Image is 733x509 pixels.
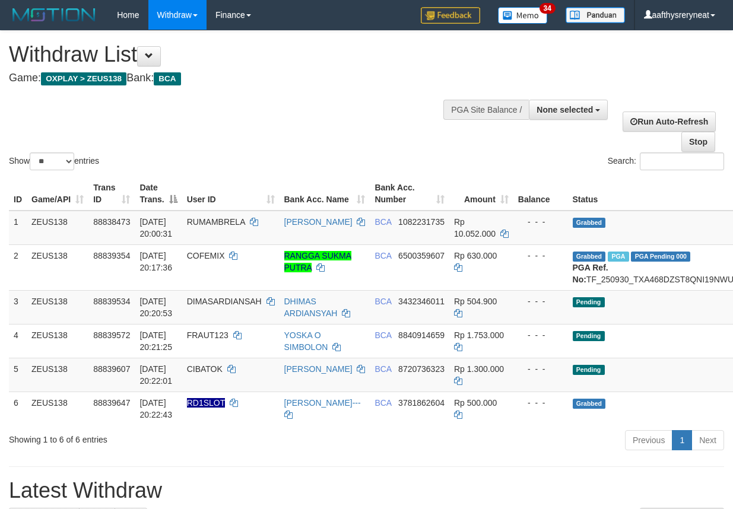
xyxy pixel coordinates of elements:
span: Grabbed [573,399,606,409]
span: [DATE] 20:17:36 [139,251,172,272]
td: ZEUS138 [27,211,88,245]
span: 88839607 [93,364,130,374]
label: Show entries [9,152,99,170]
span: [DATE] 20:22:01 [139,364,172,386]
div: - - - [518,216,563,228]
button: None selected [529,100,608,120]
label: Search: [608,152,724,170]
h1: Latest Withdraw [9,479,724,502]
th: User ID: activate to sort column ascending [182,177,280,211]
span: Copy 1082231735 to clipboard [398,217,445,227]
th: Date Trans.: activate to sort column descending [135,177,182,211]
span: BCA [375,251,391,260]
span: FRAUT123 [187,330,229,340]
span: Rp 630.000 [454,251,497,260]
a: [PERSON_NAME]--- [284,398,361,408]
td: 6 [9,392,27,425]
th: Bank Acc. Name: activate to sort column ascending [280,177,370,211]
td: 4 [9,324,27,358]
span: 88838473 [93,217,130,227]
a: Run Auto-Refresh [623,112,716,132]
span: BCA [375,297,391,306]
span: Rp 10.052.000 [454,217,496,238]
div: - - - [518,295,563,307]
a: RANGGA SUKMA PUTRA [284,251,352,272]
td: 2 [9,244,27,290]
span: Copy 3781862604 to clipboard [398,398,445,408]
span: [DATE] 20:21:25 [139,330,172,352]
th: Trans ID: activate to sort column ascending [88,177,135,211]
span: BCA [154,72,180,85]
span: Grabbed [573,252,606,262]
span: BCA [375,330,391,340]
div: PGA Site Balance / [443,100,529,120]
td: 3 [9,290,27,324]
td: 5 [9,358,27,392]
img: panduan.png [566,7,625,23]
input: Search: [640,152,724,170]
span: OXPLAY > ZEUS138 [41,72,126,85]
span: Grabbed [573,218,606,228]
span: Marked by aafsolysreylen [608,252,629,262]
span: RUMAMBRELA [187,217,245,227]
h1: Withdraw List [9,43,477,66]
span: COFEMIX [187,251,225,260]
div: - - - [518,397,563,409]
span: [DATE] 20:00:31 [139,217,172,238]
span: Nama rekening ada tanda titik/strip, harap diedit [187,398,225,408]
span: Copy 8840914659 to clipboard [398,330,445,340]
b: PGA Ref. No: [573,263,608,284]
span: 34 [540,3,556,14]
span: Copy 6500359607 to clipboard [398,251,445,260]
span: Pending [573,365,605,375]
span: Rp 1.300.000 [454,364,504,374]
a: DHIMAS ARDIANSYAH [284,297,338,318]
th: ID [9,177,27,211]
th: Game/API: activate to sort column ascending [27,177,88,211]
th: Amount: activate to sort column ascending [449,177,513,211]
div: - - - [518,250,563,262]
a: Next [691,430,724,450]
span: 88839534 [93,297,130,306]
div: Showing 1 to 6 of 6 entries [9,429,297,446]
span: [DATE] 20:20:53 [139,297,172,318]
span: Pending [573,297,605,307]
img: MOTION_logo.png [9,6,99,24]
span: Rp 500.000 [454,398,497,408]
span: BCA [375,217,391,227]
span: PGA Pending [631,252,690,262]
a: [PERSON_NAME] [284,217,353,227]
td: ZEUS138 [27,290,88,324]
h4: Game: Bank: [9,72,477,84]
div: - - - [518,329,563,341]
span: DIMASARDIANSAH [187,297,262,306]
span: Copy 8720736323 to clipboard [398,364,445,374]
th: Balance [513,177,568,211]
th: Bank Acc. Number: activate to sort column ascending [370,177,449,211]
a: 1 [672,430,692,450]
td: ZEUS138 [27,324,88,358]
span: BCA [375,398,391,408]
select: Showentries [30,152,74,170]
span: 88839572 [93,330,130,340]
span: Rp 504.900 [454,297,497,306]
div: - - - [518,363,563,375]
span: [DATE] 20:22:43 [139,398,172,419]
td: ZEUS138 [27,244,88,290]
a: YOSKA O SIMBOLON [284,330,328,352]
span: Pending [573,331,605,341]
span: Rp 1.753.000 [454,330,504,340]
a: [PERSON_NAME] [284,364,353,374]
img: Feedback.jpg [421,7,480,24]
span: Copy 3432346011 to clipboard [398,297,445,306]
span: BCA [375,364,391,374]
img: Button%20Memo.svg [498,7,548,24]
span: None selected [537,105,593,114]
a: Stop [681,132,715,152]
span: 88839647 [93,398,130,408]
td: 1 [9,211,27,245]
span: CIBATOK [187,364,223,374]
a: Previous [625,430,672,450]
td: ZEUS138 [27,358,88,392]
td: ZEUS138 [27,392,88,425]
